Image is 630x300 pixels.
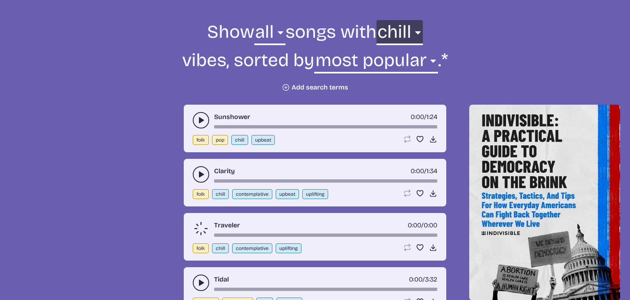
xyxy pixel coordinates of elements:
div: song-time-bar [214,234,437,237]
button: play-pause toggle [193,275,209,291]
button: contemplative [232,189,272,199]
button: contemplative [232,243,272,253]
button: chill [231,135,248,145]
span: timer [409,275,422,283]
button: Loop [403,135,411,143]
img: Help save our democracy! [469,105,620,300]
span: 0:00 [424,221,437,229]
a: Traveler [214,220,240,230]
button: Favorite [416,243,424,252]
div: song-time-bar [214,179,437,183]
button: folk [193,243,209,253]
div: song-time-bar [214,288,437,291]
button: chill [212,189,229,199]
div: song-time-bar [214,125,437,128]
button: Favorite [416,189,424,197]
button: folk [193,135,209,145]
button: Loop [403,189,411,197]
button: play-pause toggle [193,112,209,128]
button: upbeat [276,189,299,199]
span: 1:24 [427,113,437,121]
button: Loop [403,243,411,252]
div: / [411,166,437,176]
select: sorting [314,48,438,77]
span: timer [411,167,424,175]
span: timer [408,221,421,229]
button: Favorite [416,135,424,143]
select: vibe [377,20,423,48]
button: folk [193,189,209,199]
button: uplifting [302,189,328,199]
select: genre [254,20,285,48]
button: Add search terms [282,83,348,92]
a: Tidal [214,275,229,284]
a: Sunshower [214,112,250,122]
button: play-pause toggle [193,166,209,183]
span: timer [411,113,424,121]
span: 1:34 [427,167,437,175]
a: Clarity [214,166,235,176]
button: uplifting [276,243,301,253]
button: pop [212,135,228,145]
span: 3:32 [425,275,437,283]
div: / [409,275,437,284]
form: Show songs with vibes, sorted by . [92,20,538,92]
button: chill [212,243,229,253]
button: upbeat [251,135,275,145]
div: / [408,220,437,230]
div: / [411,112,437,122]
